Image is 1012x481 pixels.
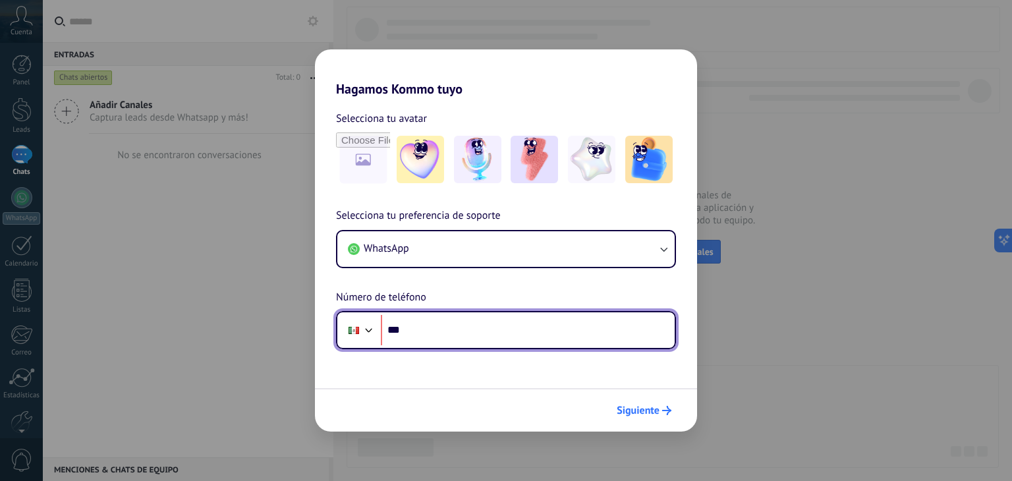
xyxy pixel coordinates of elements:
img: -1.jpeg [397,136,444,183]
button: WhatsApp [337,231,675,267]
span: WhatsApp [364,242,409,255]
h2: Hagamos Kommo tuyo [315,49,697,97]
span: Selecciona tu preferencia de soporte [336,208,501,225]
span: Siguiente [617,406,660,415]
span: Número de teléfono [336,289,426,306]
button: Siguiente [611,399,677,422]
img: -5.jpeg [625,136,673,183]
img: -4.jpeg [568,136,615,183]
span: Selecciona tu avatar [336,110,427,127]
img: -2.jpeg [454,136,501,183]
div: Mexico: + 52 [341,316,366,344]
img: -3.jpeg [511,136,558,183]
